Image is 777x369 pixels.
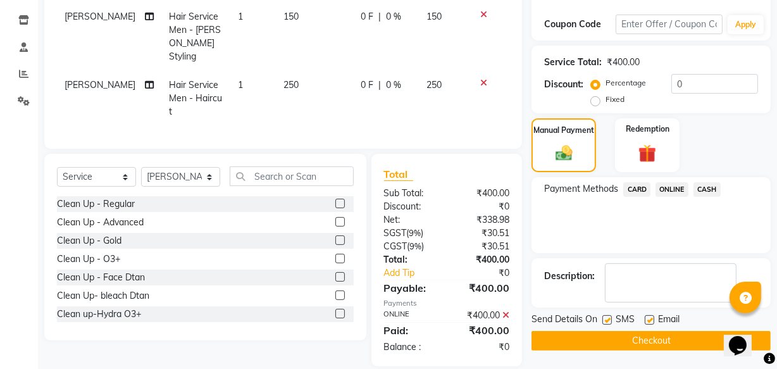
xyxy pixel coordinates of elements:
[384,298,510,309] div: Payments
[375,341,447,354] div: Balance :
[409,228,421,238] span: 9%
[386,78,401,92] span: 0 %
[544,182,618,196] span: Payment Methods
[384,227,407,239] span: SGST
[169,79,222,117] span: Hair Service Men - Haircut
[544,56,602,69] div: Service Total:
[544,18,616,31] div: Coupon Code
[410,241,422,251] span: 9%
[375,280,447,296] div: Payable:
[378,78,381,92] span: |
[606,77,646,89] label: Percentage
[230,166,354,186] input: Search or Scan
[447,200,519,213] div: ₹0
[361,10,373,23] span: 0 F
[384,241,407,252] span: CGST
[375,213,447,227] div: Net:
[658,313,680,328] span: Email
[531,313,597,328] span: Send Details On
[65,11,135,22] span: [PERSON_NAME]
[238,11,243,22] span: 1
[447,240,519,253] div: ₹30.51
[375,227,447,240] div: ( )
[375,240,447,253] div: ( )
[426,11,442,22] span: 150
[606,94,625,105] label: Fixed
[57,271,145,284] div: Clean Up - Face Dtan
[550,144,578,163] img: _cash.svg
[386,10,401,23] span: 0 %
[375,200,447,213] div: Discount:
[57,308,141,321] div: Clean up-Hydra O3+
[375,187,447,200] div: Sub Total:
[607,56,640,69] div: ₹400.00
[693,182,721,197] span: CASH
[375,266,459,280] a: Add Tip
[447,323,519,338] div: ₹400.00
[623,182,650,197] span: CARD
[57,197,135,211] div: Clean Up - Regular
[361,78,373,92] span: 0 F
[616,313,635,328] span: SMS
[447,309,519,322] div: ₹400.00
[57,216,144,229] div: Clean Up - Advanced
[447,253,519,266] div: ₹400.00
[447,227,519,240] div: ₹30.51
[378,10,381,23] span: |
[447,341,519,354] div: ₹0
[57,289,149,303] div: Clean Up- bleach Dtan
[626,123,669,135] label: Redemption
[447,187,519,200] div: ₹400.00
[238,79,243,91] span: 1
[447,280,519,296] div: ₹400.00
[65,79,135,91] span: [PERSON_NAME]
[533,125,594,136] label: Manual Payment
[375,323,447,338] div: Paid:
[426,79,442,91] span: 250
[375,253,447,266] div: Total:
[447,213,519,227] div: ₹338.98
[375,309,447,322] div: ONLINE
[57,253,120,266] div: Clean Up - O3+
[283,11,299,22] span: 150
[724,318,764,356] iframe: chat widget
[656,182,688,197] span: ONLINE
[384,168,413,181] span: Total
[544,78,583,91] div: Discount:
[169,11,221,62] span: Hair Service Men - [PERSON_NAME] Styling
[531,331,771,351] button: Checkout
[283,79,299,91] span: 250
[57,234,121,247] div: Clean Up - Gold
[633,142,662,165] img: _gift.svg
[544,270,595,283] div: Description:
[459,266,519,280] div: ₹0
